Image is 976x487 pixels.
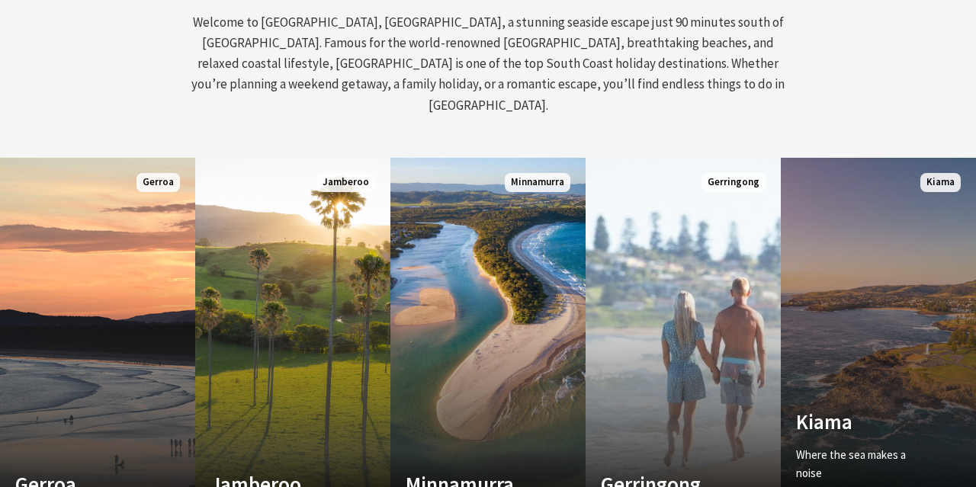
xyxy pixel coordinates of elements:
[796,409,932,434] h4: Kiama
[189,12,787,116] p: Welcome to [GEOGRAPHIC_DATA], [GEOGRAPHIC_DATA], a stunning seaside escape just 90 minutes south ...
[505,173,570,192] span: Minnamurra
[701,173,766,192] span: Gerringong
[136,173,180,192] span: Gerroa
[316,173,375,192] span: Jamberoo
[796,446,932,482] p: Where the sea makes a noise
[920,173,961,192] span: Kiama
